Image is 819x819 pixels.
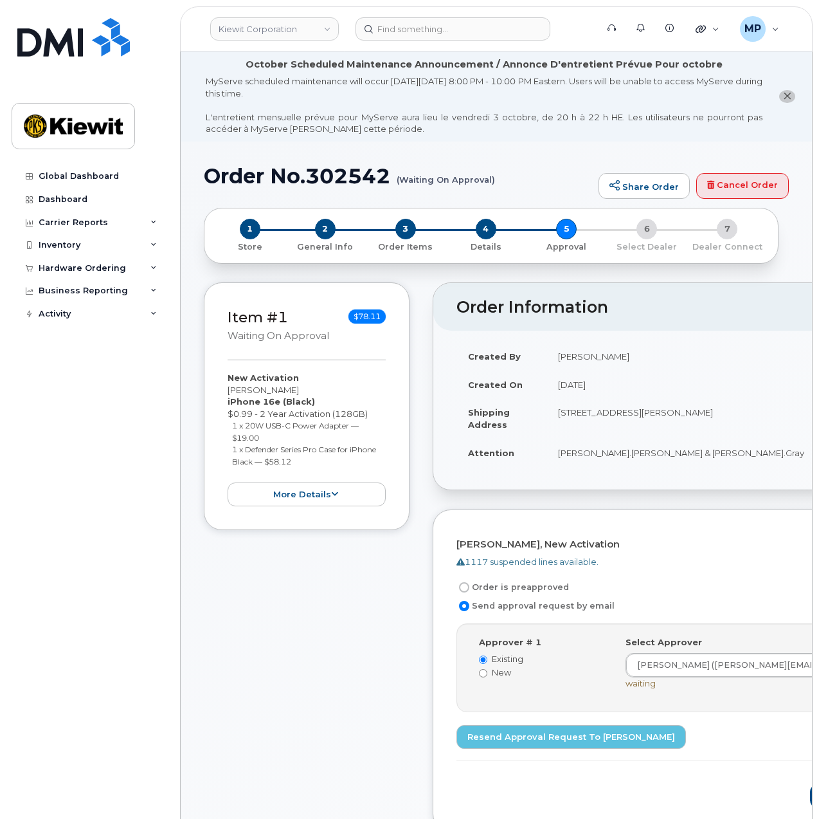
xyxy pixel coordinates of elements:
small: 1 x 20W USB-C Power Adapter — $19.00 [232,421,359,443]
input: Order is preapproved [459,582,469,593]
small: (Waiting On Approval) [397,165,495,185]
label: Existing [479,653,606,665]
button: close notification [779,90,795,104]
small: 1 x Defender Series Pro Case for iPhone Black — $58.12 [232,445,376,466]
div: October Scheduled Maintenance Announcement / Annonce D'entretient Prévue Pour octobre [246,58,723,71]
strong: Created By [468,351,521,362]
button: more details [228,483,386,506]
label: Send approval request by email [456,598,615,614]
a: Cancel Order [696,173,789,199]
p: Order Items [370,241,440,253]
input: Existing [479,656,487,664]
a: 2 General Info [285,239,365,253]
a: 4 Details [446,239,526,253]
p: General Info [290,241,360,253]
span: waiting [625,678,656,688]
a: 1 Store [215,239,285,253]
strong: Shipping Address [468,407,510,430]
strong: Attention [468,448,514,458]
span: $78.11 [348,309,386,324]
strong: Created On [468,380,523,390]
h1: Order No.302542 [204,165,592,187]
span: 3 [395,219,416,239]
label: Approver # 1 [479,636,541,649]
span: 1 [240,219,260,239]
small: Waiting On Approval [228,330,329,342]
p: Store [220,241,280,253]
input: New [479,669,487,677]
strong: iPhone 16e (Black) [228,396,315,407]
label: New [479,667,606,679]
label: Select Approver [625,636,702,649]
p: Details [451,241,521,253]
strong: New Activation [228,373,299,383]
div: [PERSON_NAME] $0.99 - 2 Year Activation (128GB) [228,372,386,506]
a: Resend Approval Request to [PERSON_NAME] [456,725,686,749]
label: Order is preapproved [456,580,569,595]
span: 4 [476,219,496,239]
div: MyServe scheduled maintenance will occur [DATE][DATE] 8:00 PM - 10:00 PM Eastern. Users will be u... [206,75,762,135]
a: Share Order [598,173,690,199]
input: Send approval request by email [459,601,469,611]
a: 3 Order Items [365,239,446,253]
span: 2 [315,219,336,239]
a: Item #1 [228,308,288,326]
iframe: Messenger Launcher [763,763,809,809]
